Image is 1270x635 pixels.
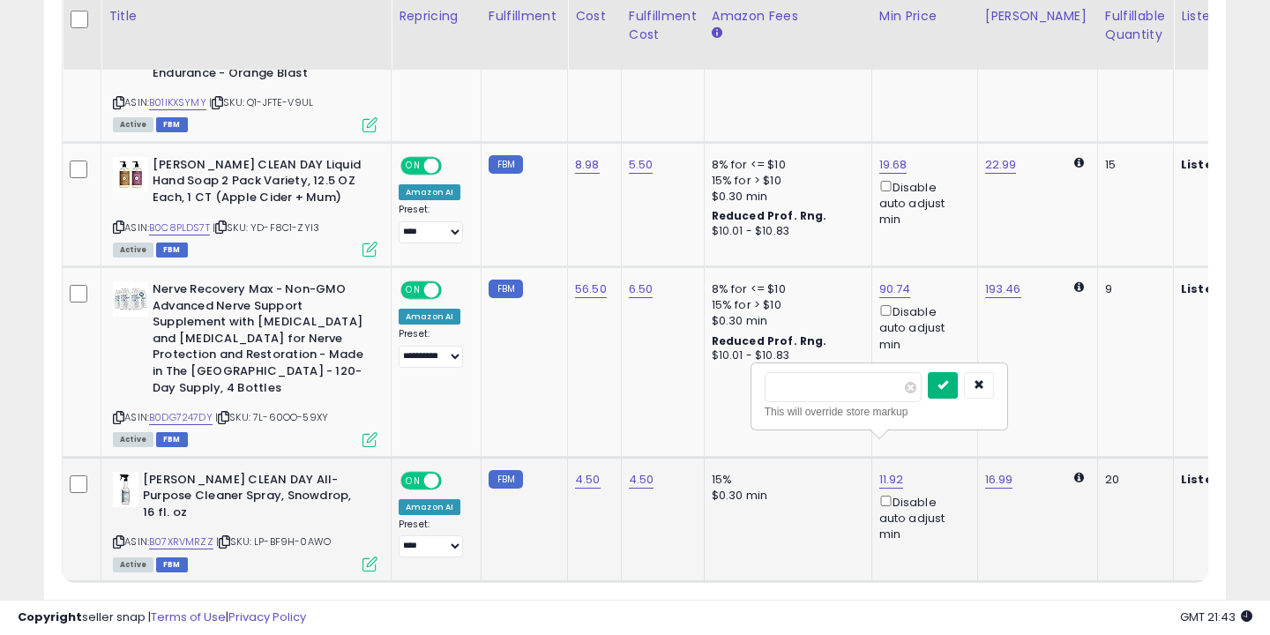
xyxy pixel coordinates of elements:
span: OFF [439,158,467,173]
span: FBM [156,557,188,572]
a: B0DG7247DY [149,410,213,425]
span: FBM [156,117,188,132]
b: [PERSON_NAME] CLEAN DAY All-Purpose Cleaner Spray, Snowdrop, 16 fl. oz [143,472,357,526]
div: Preset: [399,328,467,368]
a: Privacy Policy [228,609,306,625]
span: | SKU: LP-BF9H-0AWO [216,534,331,549]
div: Disable auto adjust min [879,177,964,228]
div: Amazon AI [399,499,460,515]
div: $0.30 min [712,488,858,504]
div: Min Price [879,7,970,26]
div: 8% for <= $10 [712,281,858,297]
div: 15% [712,472,858,488]
a: B07XRVMRZZ [149,534,213,549]
span: FBM [156,432,188,447]
div: Repricing [399,7,474,26]
span: ON [402,283,424,298]
div: 15 [1105,157,1160,173]
span: | SKU: YD-F8C1-ZYI3 [213,220,319,235]
div: ASIN: [113,157,377,255]
span: ON [402,473,424,488]
strong: Copyright [18,609,82,625]
b: Reduced Prof. Rng. [712,208,827,223]
a: 193.46 [985,280,1021,298]
a: 90.74 [879,280,911,298]
div: Amazon AI [399,309,460,325]
div: Amazon Fees [712,7,864,26]
div: $0.30 min [712,313,858,329]
div: [PERSON_NAME] [985,7,1090,26]
div: Disable auto adjust min [879,302,964,353]
div: 15% for > $10 [712,173,858,189]
div: 9 [1105,281,1160,297]
div: $10.01 - $10.83 [712,348,858,363]
div: Title [108,7,384,26]
b: Nerve Recovery Max - Non-GMO Advanced Nerve Support Supplement with [MEDICAL_DATA] and [MEDICAL_D... [153,281,367,400]
b: [PERSON_NAME] CLEAN DAY Liquid Hand Soap 2 Pack Variety, 12.5 OZ Each, 1 CT (Apple Cider + Mum) [153,157,367,211]
div: Fulfillment Cost [629,7,697,44]
b: Listed Price: [1181,471,1261,488]
a: 56.50 [575,280,607,298]
div: Disable auto adjust min [879,492,964,543]
span: OFF [439,473,467,488]
a: 6.50 [629,280,654,298]
a: 8.98 [575,156,600,174]
a: Terms of Use [151,609,226,625]
small: FBM [489,280,523,298]
span: All listings currently available for purchase on Amazon [113,557,153,572]
div: Preset: [399,519,467,558]
span: ON [402,158,424,173]
img: 41htN7rgYJL._SL40_.jpg [113,157,148,192]
a: B01IKXSYMY [149,95,206,110]
small: FBM [489,155,523,174]
a: 22.99 [985,156,1017,174]
small: FBM [489,470,523,489]
span: OFF [439,283,467,298]
i: Calculated using Dynamic Max Price. [1074,472,1084,483]
a: 19.68 [879,156,908,174]
div: Fulfillment [489,7,560,26]
span: All listings currently available for purchase on Amazon [113,432,153,447]
b: Listed Price: [1181,156,1261,173]
div: Amazon AI [399,184,460,200]
a: 11.92 [879,471,904,489]
div: This will override store markup [765,403,994,421]
span: | SKU: Q1-JFTE-V9UL [209,95,313,109]
small: Amazon Fees. [712,26,722,41]
div: 8% for <= $10 [712,157,858,173]
span: All listings currently available for purchase on Amazon [113,243,153,258]
a: 4.50 [575,471,601,489]
div: Cost [575,7,614,26]
div: Preset: [399,204,467,243]
span: 2025-09-7 21:43 GMT [1180,609,1252,625]
div: seller snap | | [18,609,306,626]
b: Reduced Prof. Rng. [712,333,827,348]
a: 4.50 [629,471,654,489]
a: 5.50 [629,156,654,174]
img: 313wdDkMceL._SL40_.jpg [113,472,138,507]
a: 16.99 [985,471,1013,489]
b: Listed Price: [1181,280,1261,297]
span: FBM [156,243,188,258]
a: B0C8PLDS7T [149,220,210,235]
div: 20 [1105,472,1160,488]
div: Fulfillable Quantity [1105,7,1166,44]
div: ASIN: [113,281,377,445]
img: 41xQbwbnDbL._SL40_.jpg [113,281,148,317]
div: $10.01 - $10.83 [712,224,858,239]
div: $0.30 min [712,189,858,205]
div: ASIN: [113,472,377,570]
span: | SKU: 7L-60OO-59XY [215,410,328,424]
div: 15% for > $10 [712,297,858,313]
span: All listings currently available for purchase on Amazon [113,117,153,132]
